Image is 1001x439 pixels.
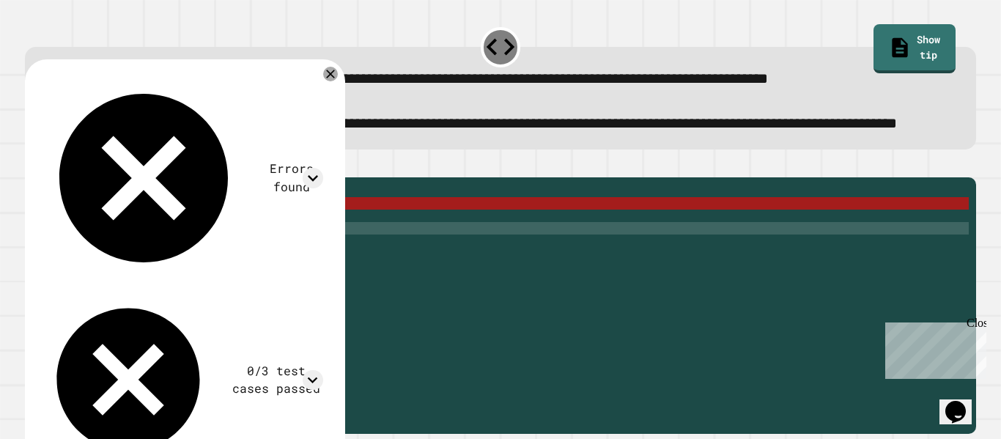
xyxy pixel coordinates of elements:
div: 0/3 test cases passed [229,362,323,398]
div: Errors found [259,160,323,196]
a: Show tip [873,24,956,73]
iframe: chat widget [879,317,986,379]
div: Chat with us now!Close [6,6,101,93]
iframe: chat widget [939,380,986,424]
